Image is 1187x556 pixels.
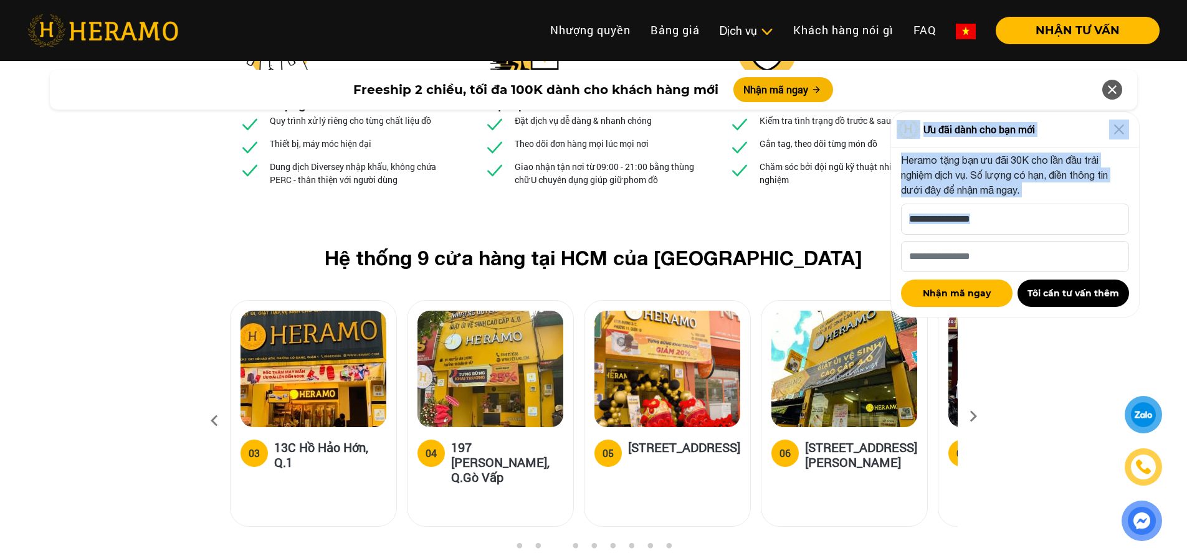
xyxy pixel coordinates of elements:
img: checked.svg [240,160,260,180]
button: 6 [606,542,619,555]
button: 3 [550,542,563,555]
img: checked.svg [240,114,260,134]
button: 7 [625,542,637,555]
div: 03 [249,446,260,461]
p: Quy trình xử lý riêng cho từng chất liệu đồ [270,114,431,127]
a: phone-icon [1126,450,1161,484]
a: NHẬN TƯ VẤN [986,25,1160,36]
div: Dịch vụ [720,22,773,39]
p: Kiểm tra tình trạng đồ trước & sau khi xử lý [760,114,925,127]
img: Logo [897,120,920,139]
img: subToggleIcon [760,26,773,38]
img: checked.svg [730,137,750,157]
p: Dung dịch Diversey nhập khẩu, không chứa PERC - thân thiện với người dùng [270,160,458,186]
h2: Hệ thống 9 cửa hàng tại HCM của [GEOGRAPHIC_DATA] [250,246,938,270]
img: checked.svg [485,137,505,157]
button: Nhận mã ngay [733,77,833,102]
a: FAQ [903,17,946,44]
button: 2 [532,542,544,555]
h5: [STREET_ADDRESS] [628,440,740,464]
p: Chăm sóc bởi đội ngũ kỹ thuật nhiều năm kinh nghiệm [760,160,948,186]
img: heramo-13c-ho-hao-hon-quan-1 [241,311,386,427]
p: Giao nhận tận nơi từ 09:00 - 21:00 bằng thùng chữ U chuyên dụng giúp giữ phom đồ [515,160,703,186]
button: 5 [588,542,600,555]
p: Heramo tặng bạn ưu đãi 30K cho lần đầu trải nghiệm dịch vụ. Số lượng có hạn, điền thông tin dưới ... [901,153,1129,197]
img: phone-icon [1135,459,1151,476]
a: Nhượng quyền [540,17,641,44]
h5: 13C Hồ Hảo Hớn, Q.1 [274,440,386,469]
button: 4 [569,542,581,555]
button: Nhận mã ngay [901,280,1013,307]
p: Theo dõi đơn hàng mọi lúc mọi nơi [515,137,649,150]
img: checked.svg [730,114,750,134]
img: vn-flag.png [956,24,976,39]
img: checked.svg [485,160,505,180]
img: heramo-197-nguyen-van-luong [417,311,563,427]
h5: 197 [PERSON_NAME], Q.Gò Vấp [451,440,563,484]
p: Gắn tag, theo dõi từng món đồ [760,137,877,150]
p: Thiết bị, máy móc hiện đại [270,137,371,150]
a: Khách hàng nói gì [783,17,903,44]
img: heramo-179b-duong-3-thang-2-phuong-11-quan-10 [594,311,740,427]
p: Đặt dịch vụ dễ dàng & nhanh chóng [515,114,652,127]
img: checked.svg [240,137,260,157]
h5: [STREET_ADDRESS][PERSON_NAME] [805,440,917,469]
button: 9 [662,542,675,555]
button: NHẬN TƯ VẤN [996,17,1160,44]
span: Freeship 2 chiều, tối đa 100K dành cho khách hàng mới [353,80,718,99]
div: 07 [956,446,968,461]
div: 05 [603,446,614,461]
img: heramo-314-le-van-viet-phuong-tang-nhon-phu-b-quan-9 [771,311,917,427]
img: checked.svg [730,160,750,180]
img: heramo-logo.png [27,14,178,47]
span: Ưu đãi dành cho bạn mới [923,122,1035,137]
button: Tôi cần tư vấn thêm [1018,280,1129,307]
div: 04 [426,446,437,461]
button: 8 [644,542,656,555]
div: 06 [779,446,791,461]
a: Bảng giá [641,17,710,44]
button: 1 [513,542,525,555]
img: heramo-15a-duong-so-2-phuong-an-khanh-thu-duc [948,311,1094,427]
img: Close [1109,120,1129,139]
img: checked.svg [485,114,505,134]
